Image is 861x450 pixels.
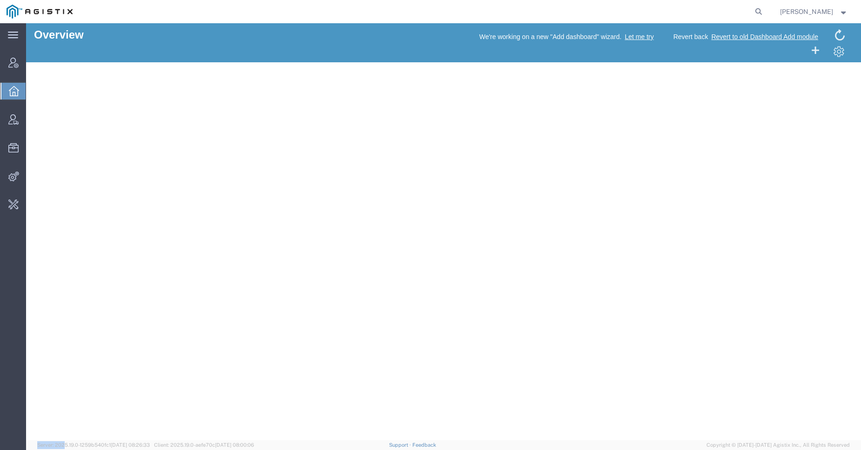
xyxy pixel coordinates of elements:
[111,442,150,448] span: [DATE] 08:26:33
[780,6,848,17] button: [PERSON_NAME]
[154,442,254,448] span: Client: 2025.19.0-aefe70c
[389,442,412,448] a: Support
[780,7,833,17] span: Yaroslav Kernytskyi
[26,23,861,440] iframe: FS Legacy Container
[215,442,254,448] span: [DATE] 08:00:06
[7,5,73,19] img: logo
[706,441,850,449] span: Copyright © [DATE]-[DATE] Agistix Inc., All Rights Reserved
[412,442,436,448] a: Feedback
[37,442,150,448] span: Server: 2025.19.0-1259b540fc1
